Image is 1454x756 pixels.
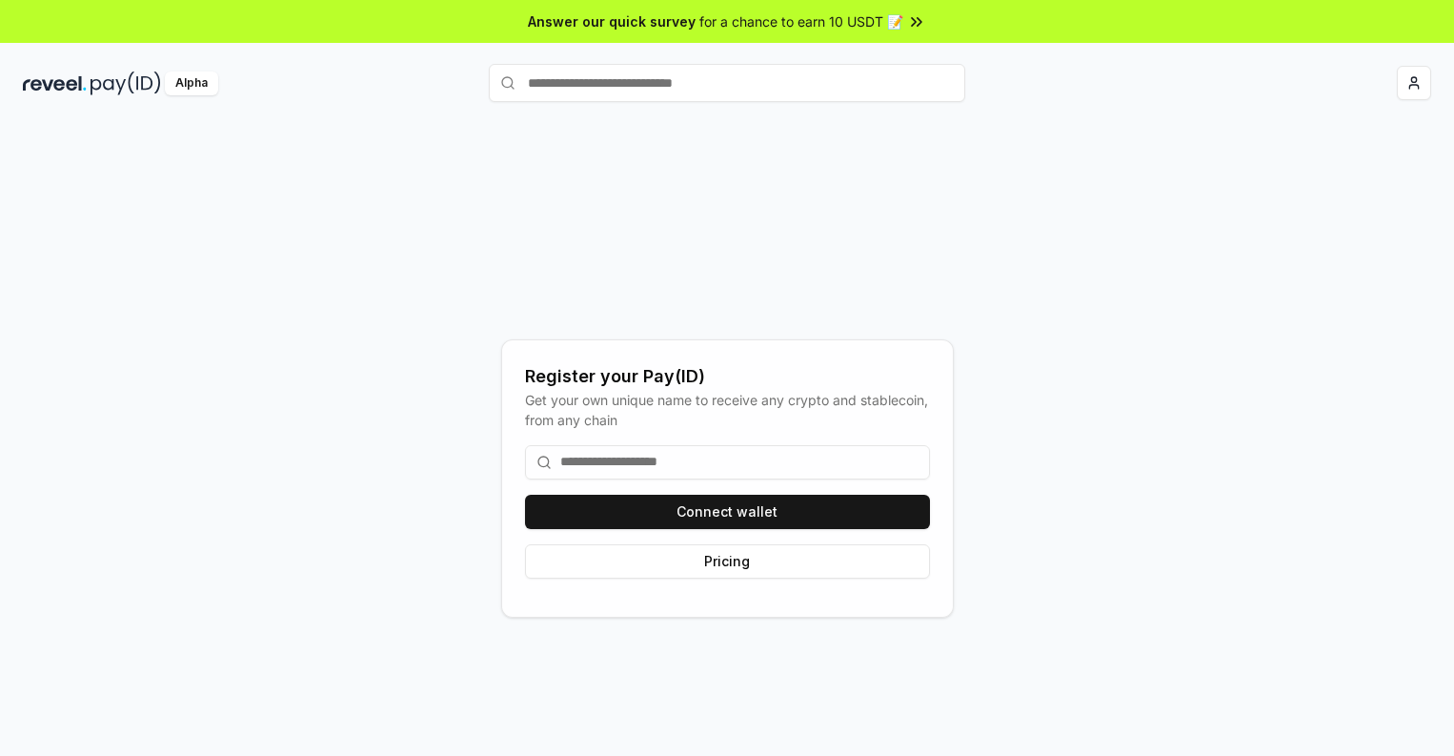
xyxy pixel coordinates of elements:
button: Pricing [525,544,930,579]
div: Get your own unique name to receive any crypto and stablecoin, from any chain [525,390,930,430]
span: Answer our quick survey [528,11,696,31]
img: pay_id [91,72,161,95]
div: Register your Pay(ID) [525,363,930,390]
button: Connect wallet [525,495,930,529]
img: reveel_dark [23,72,87,95]
span: for a chance to earn 10 USDT 📝 [699,11,903,31]
div: Alpha [165,72,218,95]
